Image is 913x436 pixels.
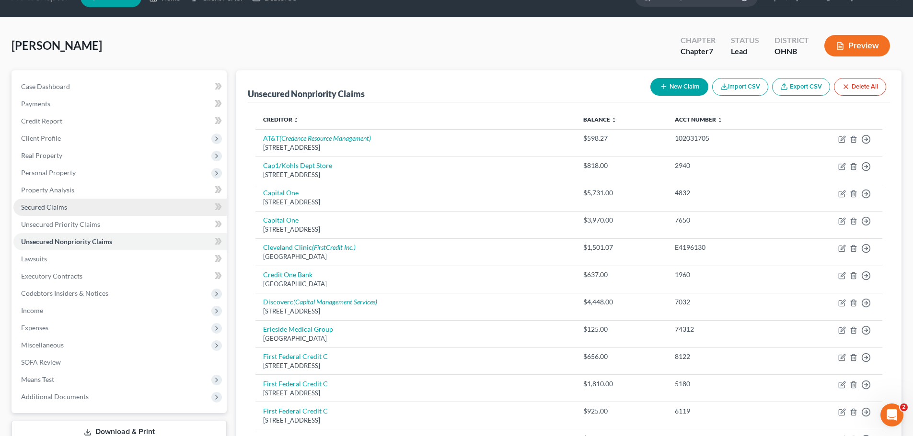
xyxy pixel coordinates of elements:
[675,324,778,334] div: 74312
[583,116,617,123] a: Balance unfold_more
[731,35,759,46] div: Status
[263,325,333,333] a: Erieside Medical Group
[13,354,227,371] a: SOFA Review
[263,143,568,152] div: [STREET_ADDRESS]
[21,341,64,349] span: Miscellaneous
[13,181,227,199] a: Property Analysis
[675,188,778,198] div: 4832
[263,361,568,370] div: [STREET_ADDRESS]
[263,170,568,179] div: [STREET_ADDRESS]
[263,225,568,234] div: [STREET_ADDRESS]
[21,186,74,194] span: Property Analysis
[824,35,890,56] button: Preview
[583,324,659,334] div: $125.00
[263,198,568,207] div: [STREET_ADDRESS]
[263,279,568,289] div: [GEOGRAPHIC_DATA]
[263,352,328,360] a: First Federal Credit C
[13,78,227,95] a: Case Dashboard
[312,243,356,251] i: (FirstCredit Inc.)
[583,243,659,252] div: $1,501.07
[263,270,312,279] a: Credit One Bank
[13,112,227,130] a: Credit Report
[263,334,568,343] div: [GEOGRAPHIC_DATA]
[263,389,568,398] div: [STREET_ADDRESS]
[21,151,62,159] span: Real Property
[583,161,659,170] div: $818.00
[675,116,723,123] a: Acct Number unfold_more
[263,380,328,388] a: First Federal Credit C
[21,203,67,211] span: Secured Claims
[675,406,778,416] div: 6119
[681,35,716,46] div: Chapter
[709,46,713,56] span: 7
[681,46,716,57] div: Chapter
[712,78,768,96] button: Import CSV
[263,189,299,197] a: Capital One
[263,243,356,251] a: Cleveland Clinic(FirstCredit Inc.)
[774,46,809,57] div: OHNB
[675,243,778,252] div: E4196130
[583,352,659,361] div: $656.00
[675,379,778,389] div: 5180
[21,255,47,263] span: Lawsuits
[263,134,371,142] a: AT&T(Credence Resource Management)
[611,117,617,123] i: unfold_more
[583,297,659,307] div: $4,448.00
[279,134,371,142] i: (Credence Resource Management)
[675,134,778,143] div: 102031705
[900,403,908,411] span: 2
[583,406,659,416] div: $925.00
[21,392,89,401] span: Additional Documents
[13,268,227,285] a: Executory Contracts
[293,298,377,306] i: (Capital Management Services)
[21,100,50,108] span: Payments
[880,403,903,426] iframe: Intercom live chat
[21,168,76,177] span: Personal Property
[21,117,62,125] span: Credit Report
[21,375,54,383] span: Means Test
[13,216,227,233] a: Unsecured Priority Claims
[13,233,227,250] a: Unsecured Nonpriority Claims
[21,237,112,246] span: Unsecured Nonpriority Claims
[293,117,299,123] i: unfold_more
[21,272,82,280] span: Executory Contracts
[263,298,377,306] a: Discoverc(Capital Management Services)
[675,161,778,170] div: 2940
[731,46,759,57] div: Lead
[675,270,778,279] div: 1960
[21,358,61,366] span: SOFA Review
[263,407,328,415] a: First Federal Credit C
[248,88,365,100] div: Unsecured Nonpriority Claims
[13,250,227,268] a: Lawsuits
[834,78,886,96] button: Delete All
[21,220,100,228] span: Unsecured Priority Claims
[21,324,48,332] span: Expenses
[13,199,227,216] a: Secured Claims
[717,117,723,123] i: unfold_more
[774,35,809,46] div: District
[583,188,659,198] div: $5,731.00
[21,289,108,297] span: Codebtors Insiders & Notices
[650,78,708,96] button: New Claim
[21,306,43,314] span: Income
[675,215,778,225] div: 7650
[583,270,659,279] div: $637.00
[263,161,332,169] a: Cap1/Kohls Dept Store
[263,116,299,123] a: Creditor unfold_more
[13,95,227,112] a: Payments
[263,307,568,316] div: [STREET_ADDRESS]
[263,252,568,261] div: [GEOGRAPHIC_DATA]
[583,134,659,143] div: $598.27
[583,215,659,225] div: $3,970.00
[21,82,70,90] span: Case Dashboard
[675,352,778,361] div: 8122
[772,78,830,96] a: Export CSV
[12,38,102,52] span: [PERSON_NAME]
[263,216,299,224] a: Capital One
[21,134,61,142] span: Client Profile
[263,416,568,425] div: [STREET_ADDRESS]
[583,379,659,389] div: $1,810.00
[675,297,778,307] div: 7032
